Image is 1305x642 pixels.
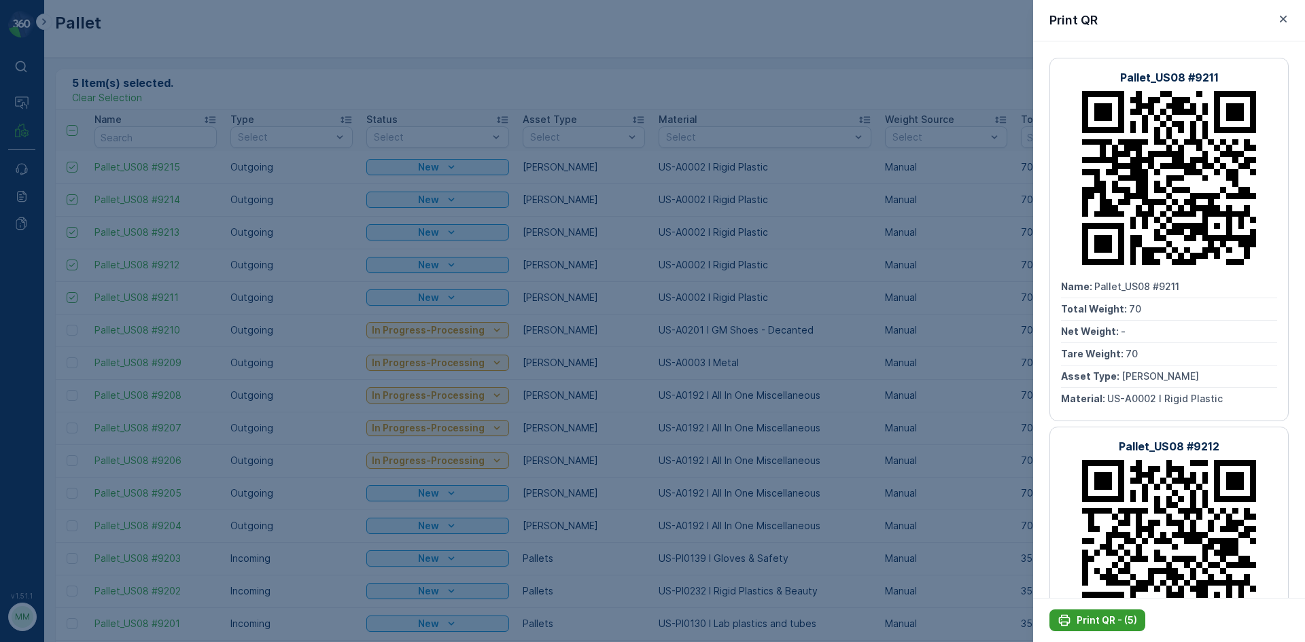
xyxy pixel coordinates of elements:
[80,245,92,257] span: 70
[12,245,80,257] span: Total Weight :
[12,290,76,302] span: Tare Weight :
[1061,348,1126,359] span: Tare Weight :
[12,313,72,324] span: Asset Type :
[72,313,150,324] span: [PERSON_NAME]
[12,223,45,234] span: Name :
[1107,393,1223,404] span: US-A0002 I Rigid Plastic
[12,335,58,346] span: Material :
[1061,303,1129,315] span: Total Weight :
[1121,370,1199,382] span: [PERSON_NAME]
[12,268,71,279] span: Net Weight :
[45,223,132,234] span: Pallet_US08 #9210
[1049,11,1098,30] p: Print QR
[1121,325,1126,337] span: -
[1077,613,1137,627] p: Print QR - (5)
[1129,303,1141,315] span: 70
[1049,609,1145,631] button: Print QR - (5)
[58,335,217,346] span: US-A0201 I GM Shoes - Decanted
[1094,281,1179,292] span: Pallet_US08 #9211
[76,290,88,302] span: 70
[1126,348,1138,359] span: 70
[1120,69,1219,86] p: Pallet_US08 #9211
[1061,325,1121,337] span: Net Weight :
[1061,393,1107,404] span: Material :
[1061,370,1121,382] span: Asset Type :
[1119,438,1219,454] p: Pallet_US08 #9212
[71,268,76,279] span: -
[601,12,702,28] p: Pallet_US08 #9210
[1061,281,1094,292] span: Name :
